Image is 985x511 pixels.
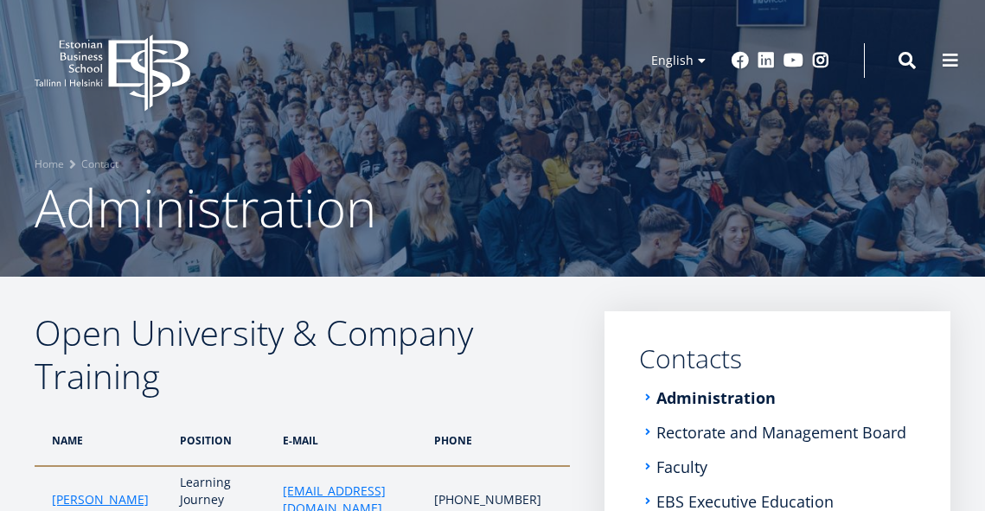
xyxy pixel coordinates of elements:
[656,493,834,510] a: EBS Executive Education
[35,415,171,466] th: NAME
[812,52,829,69] a: Instagram
[656,458,707,476] a: Faculty
[35,311,570,398] h2: Open University & Company Training
[732,52,749,69] a: Facebook
[171,415,274,466] th: POSITION
[656,389,776,406] a: Administration
[52,491,149,508] a: [PERSON_NAME]
[274,415,425,466] th: e-MAIL
[35,156,64,173] a: Home
[425,415,570,466] th: PHONE
[758,52,775,69] a: Linkedin
[784,52,803,69] a: Youtube
[35,172,376,243] span: Administration
[81,156,118,173] a: Contact
[656,424,906,441] a: Rectorate and Management Board
[639,346,916,372] a: Contacts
